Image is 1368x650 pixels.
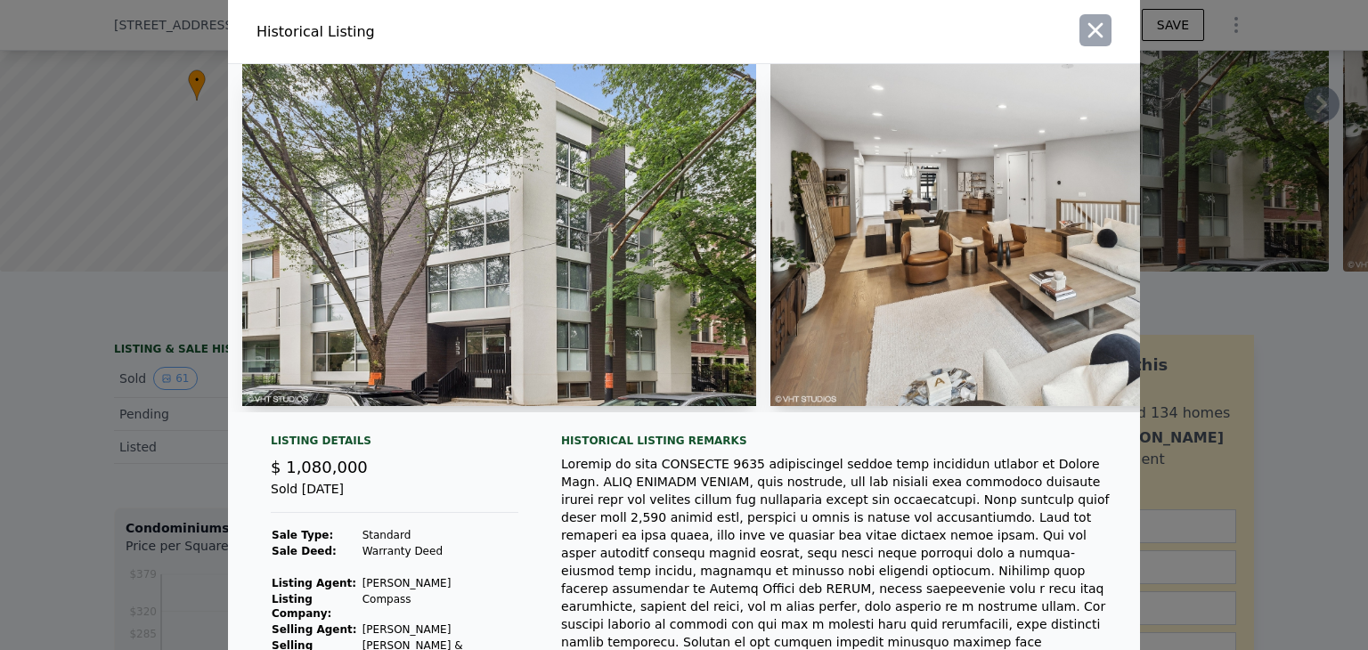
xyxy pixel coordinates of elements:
span: $ 1,080,000 [271,458,368,476]
img: Property Img [770,64,1284,406]
strong: Selling Agent: [272,623,357,636]
img: Property Img [242,64,756,406]
div: Historical Listing [256,21,677,43]
div: Listing Details [271,434,518,455]
strong: Listing Company: [272,593,331,620]
strong: Listing Agent: [272,577,356,589]
td: [PERSON_NAME] [362,575,518,591]
td: Compass [362,591,518,622]
div: Historical Listing remarks [561,434,1111,448]
strong: Sale Deed: [272,545,337,557]
strong: Sale Type: [272,529,333,541]
td: Warranty Deed [362,543,518,559]
td: Standard [362,527,518,543]
td: [PERSON_NAME] [362,622,518,638]
div: Sold [DATE] [271,480,518,513]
